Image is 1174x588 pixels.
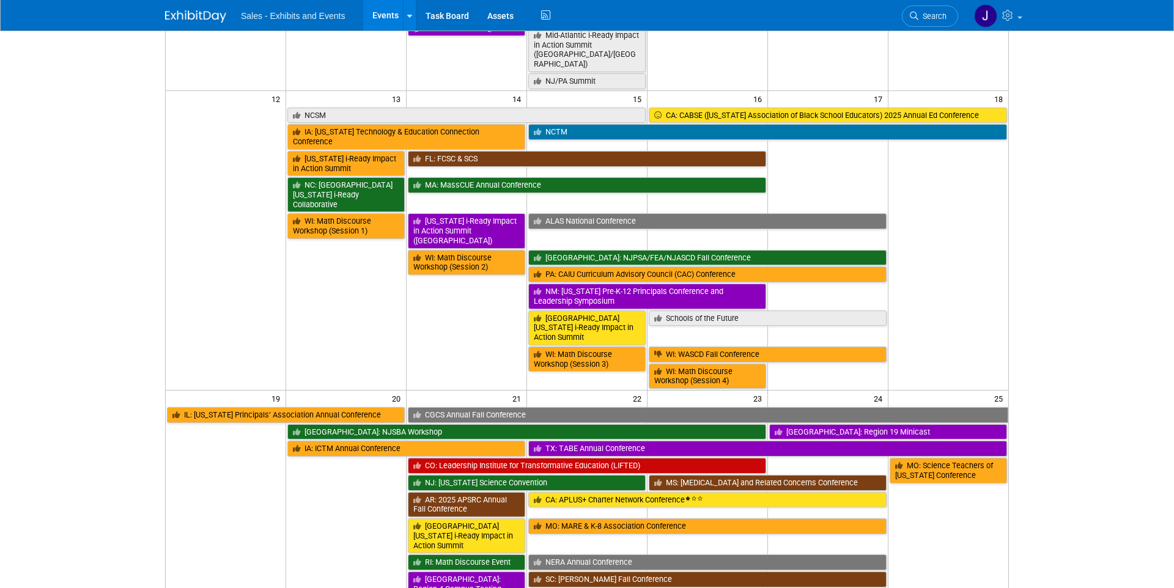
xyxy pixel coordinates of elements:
a: NERA Annual Conference [528,554,887,570]
a: CA: APLUS+ Charter Network Conference [528,492,887,508]
a: WI: Math Discourse Workshop (Session 3) [528,347,646,372]
a: [GEOGRAPHIC_DATA]: NJSBA Workshop [287,424,766,440]
a: NM: [US_STATE] Pre-K-12 Principals Conference and Leadership Symposium [528,284,766,309]
span: Search [918,12,947,21]
span: 22 [632,391,647,406]
a: WI: Math Discourse Workshop (Session 4) [649,364,766,389]
span: 19 [270,391,286,406]
a: AR: 2025 APSRC Annual Fall Conference [408,492,525,517]
a: ALAS National Conference [528,213,887,229]
a: WI: Math Discourse Workshop (Session 1) [287,213,405,238]
a: WI: Math Discourse Workshop (Session 2) [408,250,525,275]
span: Sales - Exhibits and Events [241,11,345,21]
a: NC: [GEOGRAPHIC_DATA][US_STATE] i-Ready Collaborative [287,177,405,212]
a: TX: TABE Annual Conference [528,441,1007,457]
a: MO: Science Teachers of [US_STATE] Conference [890,458,1007,483]
a: [GEOGRAPHIC_DATA]: Region 19 Minicast [769,424,1007,440]
a: [GEOGRAPHIC_DATA][US_STATE] i-Ready Impact in Action Summit [528,311,646,345]
a: NCSM [287,108,646,123]
a: IA: ICTM Annual Conference [287,441,525,457]
span: 15 [632,91,647,106]
span: 17 [873,91,888,106]
span: 24 [873,391,888,406]
a: NCTM [528,124,1007,140]
span: 25 [993,391,1008,406]
a: MO: MARE & K-8 Association Conference [528,518,887,534]
span: 13 [391,91,406,106]
a: [US_STATE] i-Ready Impact in Action Summit [287,151,405,176]
span: 14 [511,91,526,106]
a: SC: [PERSON_NAME] Fall Conference [528,571,887,587]
a: NJ: [US_STATE] Science Convention [408,475,646,491]
a: CGCS Annual Fall Conference [408,407,1008,423]
a: NJ/PA Summit [528,73,646,89]
a: CO: Leadership Institute for Transformative Education (LIFTED) [408,458,766,474]
a: [GEOGRAPHIC_DATA][US_STATE] i-Ready Impact in Action Summit [408,518,525,553]
a: Search [902,6,958,27]
a: Schools of the Future [649,311,887,326]
a: FL: FCSC & SCS [408,151,766,167]
span: 20 [391,391,406,406]
a: [US_STATE] i-Ready Impact in Action Summit ([GEOGRAPHIC_DATA]) [408,213,525,248]
span: 23 [752,391,767,406]
span: 12 [270,91,286,106]
span: 16 [752,91,767,106]
a: IL: [US_STATE] Principals’ Association Annual Conference [167,407,405,423]
span: 21 [511,391,526,406]
a: MA: MassCUE Annual Conference [408,177,766,193]
a: [GEOGRAPHIC_DATA]: NJPSA/FEA/NJASCD Fall Conference [528,250,887,266]
a: WI: WASCD Fall Conference [649,347,887,362]
a: RI: Math Discourse Event [408,554,525,570]
a: IA: [US_STATE] Technology & Education Connection Conference [287,124,525,149]
img: ExhibitDay [165,10,226,23]
a: MS: [MEDICAL_DATA] and Related Concerns Conference [649,475,887,491]
a: PA: CAIU Curriculum Advisory Council (CAC) Conference [528,266,887,282]
img: Joe Quinn [974,4,997,28]
span: 18 [993,91,1008,106]
a: CA: CABSE ([US_STATE] Association of Black School Educators) 2025 Annual Ed Conference [649,108,1007,123]
a: Mid-Atlantic i-Ready Impact in Action Summit ([GEOGRAPHIC_DATA]/[GEOGRAPHIC_DATA]) [528,28,646,72]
